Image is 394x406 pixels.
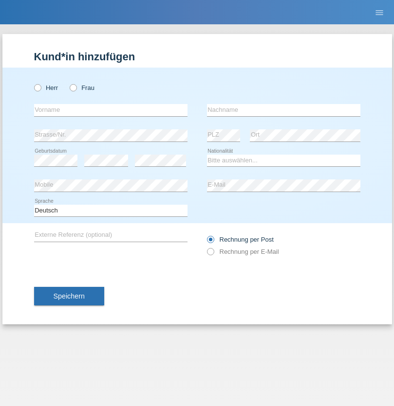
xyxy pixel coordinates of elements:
i: menu [375,8,384,18]
label: Frau [70,84,94,91]
input: Frau [70,84,76,90]
h1: Kund*in hinzufügen [34,51,360,63]
label: Herr [34,84,58,91]
input: Rechnung per E-Mail [207,248,213,260]
input: Herr [34,84,40,90]
label: Rechnung per E-Mail [207,248,279,255]
span: Speichern [54,292,85,300]
label: Rechnung per Post [207,236,274,243]
input: Rechnung per Post [207,236,213,248]
button: Speichern [34,287,104,305]
a: menu [370,9,389,15]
